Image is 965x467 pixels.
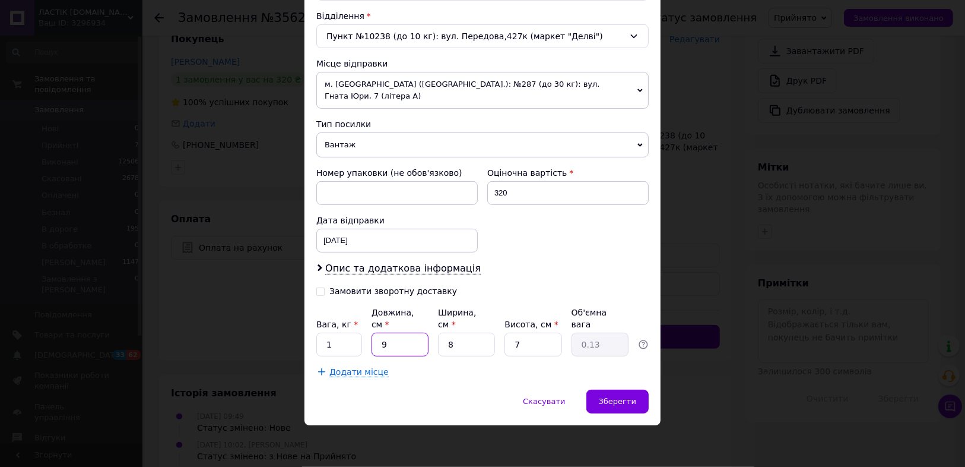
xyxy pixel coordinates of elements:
[599,397,636,406] span: Зберегти
[316,167,478,179] div: Номер упаковки (не обов'язково)
[572,307,628,330] div: Об'ємна вага
[316,24,649,48] div: Пункт №10238 (до 10 кг): вул. Передова,427к (маркет "Делві")
[372,308,414,329] label: Довжина, см
[438,308,476,329] label: Ширина, см
[325,263,481,274] span: Опис та додаткова інформація
[316,59,388,68] span: Місце відправки
[316,132,649,157] span: Вантаж
[487,167,649,179] div: Оціночна вартість
[316,119,371,129] span: Тип посилки
[316,320,358,329] label: Вага, кг
[316,72,649,109] span: м. [GEOGRAPHIC_DATA] ([GEOGRAPHIC_DATA].): №287 (до 30 кг): вул. Гната Юри, 7 (літера А)
[329,286,457,296] div: Замовити зворотну доставку
[523,397,565,406] span: Скасувати
[329,367,389,377] span: Додати місце
[316,10,649,22] div: Відділення
[504,320,558,329] label: Висота, см
[316,214,478,226] div: Дата відправки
